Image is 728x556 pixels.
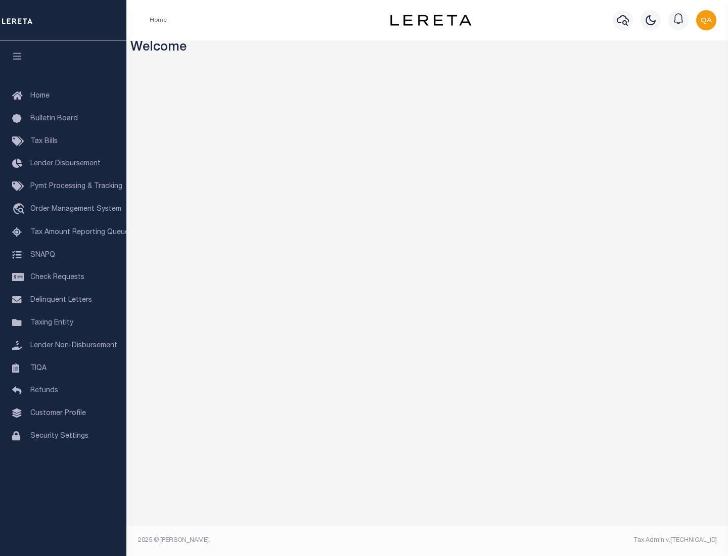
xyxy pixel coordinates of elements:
span: Lender Disbursement [30,160,101,167]
span: Taxing Entity [30,319,73,327]
span: Lender Non-Disbursement [30,342,117,349]
span: Customer Profile [30,410,86,417]
span: Security Settings [30,433,88,440]
img: logo-dark.svg [390,15,471,26]
div: Tax Admin v.[TECHNICAL_ID] [435,536,717,545]
div: 2025 © [PERSON_NAME]. [130,536,428,545]
h3: Welcome [130,40,724,56]
span: SNAPQ [30,251,55,258]
span: Bulletin Board [30,115,78,122]
i: travel_explore [12,203,28,216]
span: Pymt Processing & Tracking [30,183,122,190]
img: svg+xml;base64,PHN2ZyB4bWxucz0iaHR0cDovL3d3dy53My5vcmcvMjAwMC9zdmciIHBvaW50ZXItZXZlbnRzPSJub25lIi... [696,10,716,30]
span: Refunds [30,387,58,394]
li: Home [150,16,167,25]
span: TIQA [30,364,47,372]
span: Order Management System [30,206,121,213]
span: Check Requests [30,274,84,281]
span: Tax Amount Reporting Queue [30,229,129,236]
span: Delinquent Letters [30,297,92,304]
span: Home [30,92,50,100]
span: Tax Bills [30,138,58,145]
